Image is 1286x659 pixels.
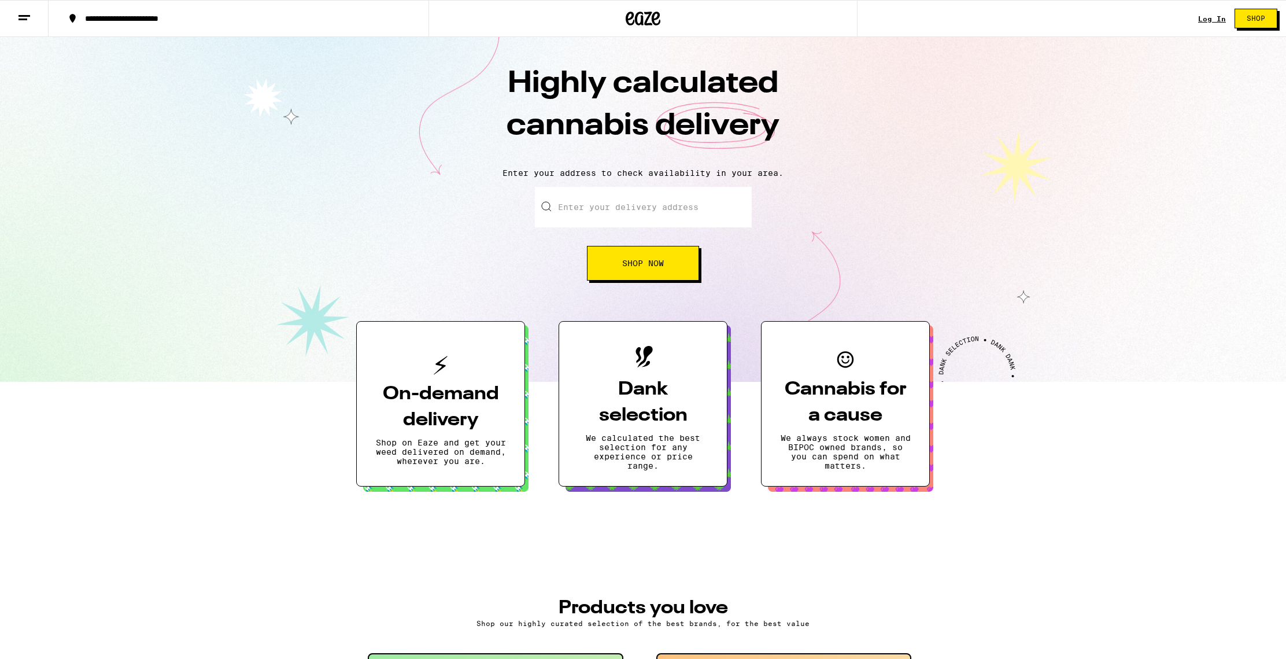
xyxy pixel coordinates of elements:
[535,187,752,227] input: Enter your delivery address
[1247,15,1265,22] span: Shop
[441,63,845,159] h1: Highly calculated cannabis delivery
[368,620,918,627] p: Shop our highly curated selection of the best brands, for the best value
[356,321,525,487] button: On-demand deliveryShop on Eaze and get your weed delivered on demand, wherever you are.
[587,246,699,281] button: Shop Now
[12,168,1274,178] p: Enter your address to check availability in your area.
[559,321,727,487] button: Dank selectionWe calculated the best selection for any experience or price range.
[780,433,911,470] p: We always stock women and BIPOC owned brands, so you can spend on what matters.
[578,377,708,429] h3: Dank selection
[375,438,506,466] p: Shop on Eaze and get your weed delivered on demand, wherever you are.
[761,321,930,487] button: Cannabis for a causeWe always stock women and BIPOC owned brands, so you can spend on what matters.
[622,259,664,267] span: Shop Now
[578,433,708,470] p: We calculated the best selection for any experience or price range.
[368,599,918,617] h3: PRODUCTS YOU LOVE
[1226,9,1286,28] a: Shop
[1235,9,1277,28] button: Shop
[780,377,911,429] h3: Cannabis for a cause
[1198,15,1226,23] a: Log In
[375,381,506,433] h3: On-demand delivery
